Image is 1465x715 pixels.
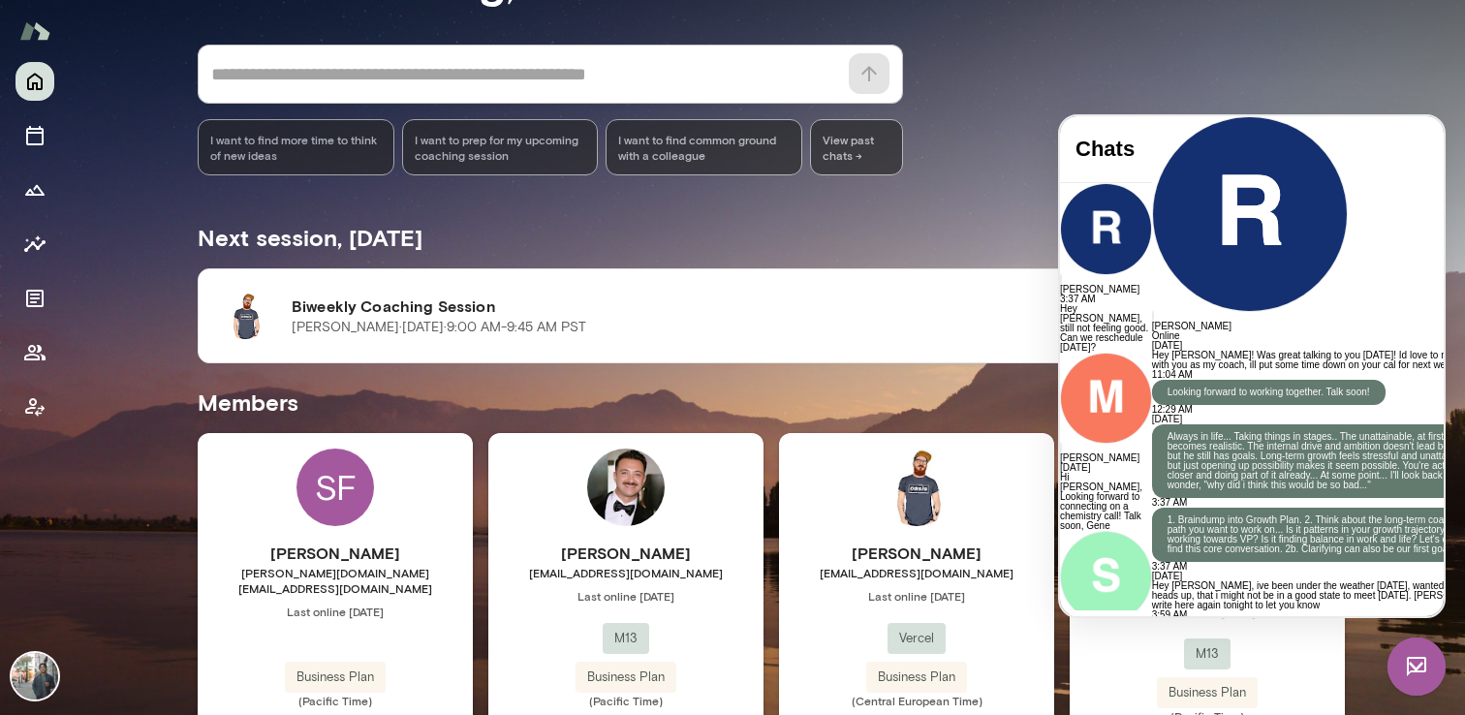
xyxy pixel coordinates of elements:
button: Insights [16,225,54,264]
span: (Pacific Time) [488,693,764,708]
p: Hey [PERSON_NAME]! Was great talking to you [DATE]! Id love to move forward with you as my coach,... [92,234,443,254]
span: Last online [DATE] [488,588,764,604]
span: 11:04 AM [92,253,133,264]
p: [PERSON_NAME] · [DATE] · 9:00 AM-9:45 AM PST [292,318,586,337]
span: Business Plan [1157,683,1258,702]
span: Last online [DATE] [198,604,473,619]
span: [DATE] [92,297,122,308]
div: I want to find common ground with a colleague [606,119,802,175]
img: Arbo Shah [587,449,665,526]
img: Rich Haines [878,449,955,526]
button: Home [16,62,54,101]
span: M13 [1184,644,1231,664]
span: I want to prep for my upcoming coaching session [415,132,586,163]
span: View past chats -> [810,119,903,175]
h5: Members [198,387,1345,418]
span: (Central European Time) [779,693,1054,708]
p: Hey [PERSON_NAME], ive been under the weather [DATE], wanted to give you a heads up, that i might... [92,465,443,494]
span: [DATE] [92,224,122,234]
span: [EMAIL_ADDRESS][DOMAIN_NAME] [779,565,1054,580]
span: (Pacific Time) [198,693,473,708]
p: Looking forward to working together. Talk soon! [108,271,310,281]
span: Online [92,214,120,225]
span: 12:29 AM [92,288,133,298]
h6: [PERSON_NAME] [92,205,443,215]
span: Business Plan [866,668,967,687]
div: I want to find more time to think of new ideas [198,119,394,175]
button: Client app [16,388,54,426]
h6: [PERSON_NAME] [198,542,473,565]
p: Always in life... Taking things in stages.. The unattainable, at first, then becomes realistic. T... [108,316,427,374]
span: Last online [DATE] [779,588,1054,604]
button: Sessions [16,116,54,155]
div: SF [296,449,374,526]
span: 3:37 AM [92,445,128,455]
span: [EMAIL_ADDRESS][DOMAIN_NAME] [488,565,764,580]
span: [DATE] [92,454,122,465]
h6: [PERSON_NAME] [779,542,1054,565]
button: Members [16,333,54,372]
img: Mento [19,13,50,49]
button: Documents [16,279,54,318]
img: Gene Lee [12,653,58,699]
button: Growth Plan [16,171,54,209]
span: 3:59 AM [92,493,128,504]
span: [PERSON_NAME][DOMAIN_NAME][EMAIL_ADDRESS][DOMAIN_NAME] [198,565,473,596]
p: 1. Braindump into Growth Plan. 2. Think about the long-term coaching path you want to work on... ... [108,399,427,438]
h5: Next session, [DATE] [198,222,422,253]
span: 3:37 AM [92,381,128,391]
span: M13 [603,629,649,648]
span: Vercel [888,629,946,648]
span: Business Plan [576,668,676,687]
span: I want to find more time to think of new ideas [210,132,382,163]
h4: Chats [16,20,77,46]
h6: Biweekly Coaching Session [292,295,1125,318]
span: Business Plan [285,668,386,687]
h6: [PERSON_NAME] [488,542,764,565]
div: I want to prep for my upcoming coaching session [402,119,599,175]
span: I want to find common ground with a colleague [618,132,790,163]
